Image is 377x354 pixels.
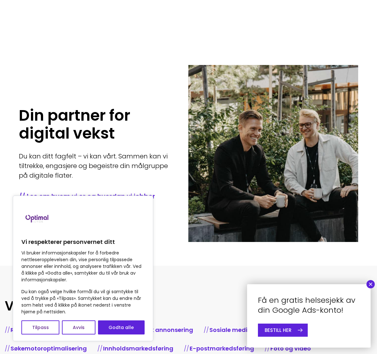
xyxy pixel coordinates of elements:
[21,238,145,246] p: Vi respekterer personvernet ditt
[11,326,45,334] a: Rådgivning
[5,298,372,314] h2: Våre tjenester
[62,320,95,334] button: Avvis
[258,295,360,315] h4: Få en gratis helsesjekk av din Google Ads-konto!
[21,288,145,315] p: Du kan også velge hvilke formål du vil gi samtykke til ved å trykke på «Tilpass». Samtykket kan d...
[103,344,173,352] a: Innholdsmarkedsføring
[19,151,169,180] p: Du kan ditt fagfelt – vi kan vårt. Sammen kan vi tiltrekke, engasjere og begeistre din målgruppe ...
[21,320,59,334] button: Tilpass
[13,196,153,341] div: Vi respekterer personvernet ditt
[190,344,254,352] a: E-postmarkedsføring
[21,202,53,234] img: Brand logo
[98,320,145,334] button: Godta alle
[21,250,145,283] p: Vi bruker informasjonskapsler for å forbedre nettleseropplevelsen din, vise personlig tilpassede ...
[19,107,169,142] h1: Din partner for digital vekst
[19,192,169,201] a: // Les om hvem vi er og hvordan vi jobber
[209,326,253,334] a: Sosiale medier
[11,344,87,352] a: Søkemotoroptimalisering
[366,280,375,288] button: Close
[258,324,308,337] a: BESTILL HER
